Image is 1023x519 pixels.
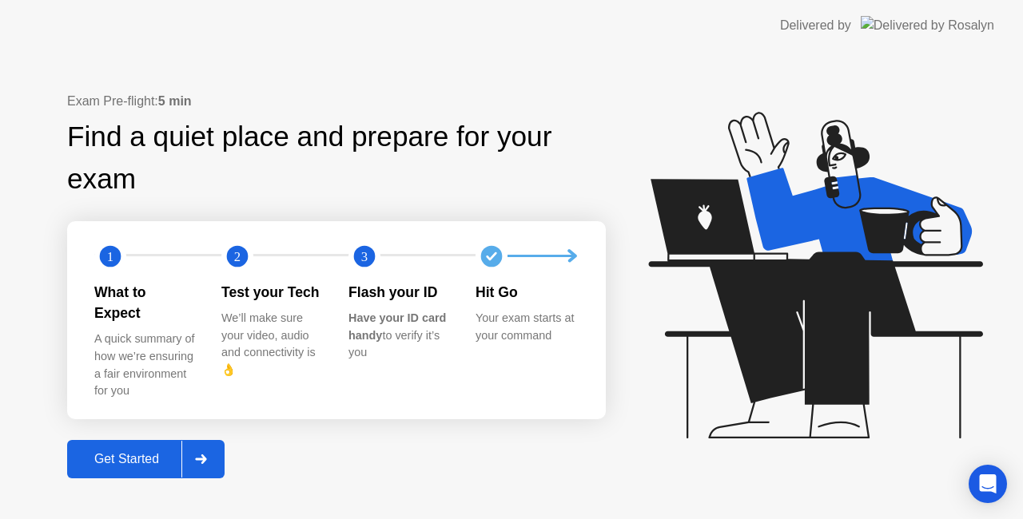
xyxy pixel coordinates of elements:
div: We’ll make sure your video, audio and connectivity is 👌 [221,310,323,378]
div: Test your Tech [221,282,323,303]
div: Your exam starts at your command [476,310,577,344]
div: What to Expect [94,282,196,324]
div: Get Started [72,452,181,466]
img: Delivered by Rosalyn [861,16,994,34]
div: Open Intercom Messenger [969,465,1007,503]
div: Delivered by [780,16,851,35]
div: Find a quiet place and prepare for your exam [67,116,606,200]
div: to verify it’s you [348,310,450,362]
button: Get Started [67,440,225,478]
b: Have your ID card handy [348,311,446,342]
div: Hit Go [476,282,577,303]
div: Exam Pre-flight: [67,92,606,111]
text: 2 [234,248,241,263]
div: A quick summary of how we’re ensuring a fair environment for you [94,331,196,399]
text: 3 [361,248,368,263]
text: 1 [107,248,113,263]
b: 5 min [158,94,192,108]
div: Flash your ID [348,282,450,303]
